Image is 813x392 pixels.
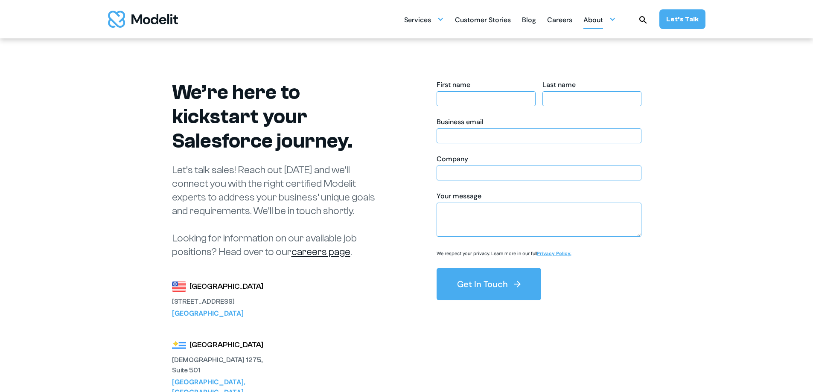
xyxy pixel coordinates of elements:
[547,11,572,28] a: Careers
[437,80,536,90] div: First name
[512,279,522,289] img: arrow right
[437,268,541,300] button: Get In Touch
[455,12,511,29] div: Customer Stories
[108,11,178,28] a: home
[404,12,431,29] div: Services
[108,11,178,28] img: modelit logo
[404,11,444,28] div: Services
[537,250,571,256] a: Privacy Policy.
[522,11,536,28] a: Blog
[437,192,641,201] div: Your message
[583,11,616,28] div: About
[172,80,385,153] h1: We’re here to kickstart your Salesforce journey.
[189,281,263,293] div: [GEOGRAPHIC_DATA]
[457,278,508,290] div: Get In Touch
[172,308,266,319] div: [GEOGRAPHIC_DATA]
[172,355,266,375] div: [DEMOGRAPHIC_DATA] 1275, Suite 501
[455,11,511,28] a: Customer Stories
[547,12,572,29] div: Careers
[172,296,266,307] div: [STREET_ADDRESS]
[172,163,385,259] p: Let’s talk sales! Reach out [DATE] and we’ll connect you with the right certified Modelit experts...
[666,15,699,24] div: Let’s Talk
[437,250,571,257] p: We respect your privacy. Learn more in our full
[291,246,350,258] a: careers page
[583,12,603,29] div: About
[659,9,705,29] a: Let’s Talk
[522,12,536,29] div: Blog
[189,339,263,351] div: [GEOGRAPHIC_DATA]
[437,117,641,127] div: Business email
[437,154,641,164] div: Company
[542,80,641,90] div: Last name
